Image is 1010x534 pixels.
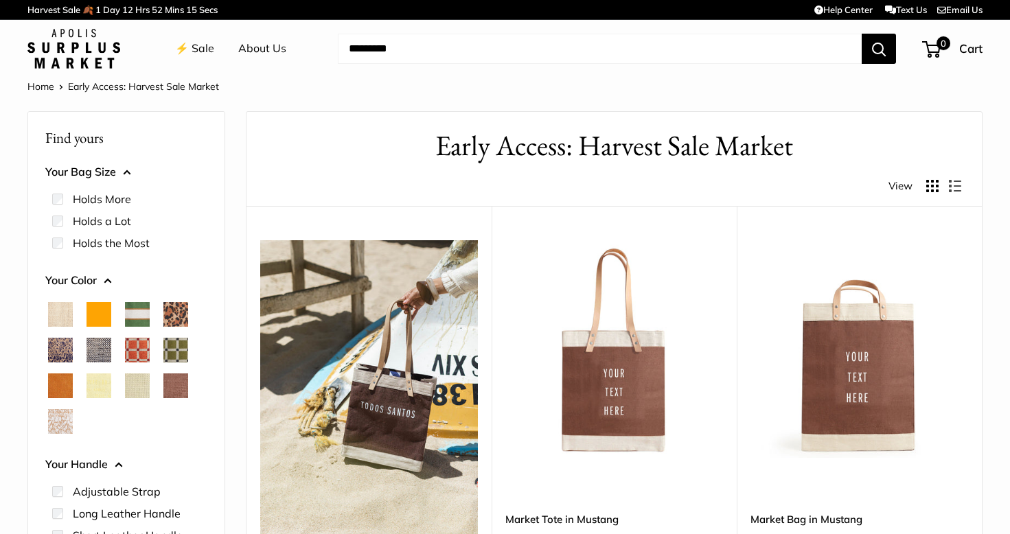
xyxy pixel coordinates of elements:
[73,235,150,251] label: Holds the Most
[937,4,983,15] a: Email Us
[135,4,150,15] span: Hrs
[45,454,207,475] button: Your Handle
[505,240,723,458] img: Market Tote in Mustang
[103,4,120,15] span: Day
[45,270,207,291] button: Your Color
[175,38,214,59] a: ⚡️ Sale
[750,240,968,458] img: Market Bag in Mustang
[73,213,131,229] label: Holds a Lot
[48,302,73,327] button: Natural
[48,338,73,362] button: Blue Porcelain
[238,38,286,59] a: About Us
[923,38,983,60] a: 0 Cart
[73,505,181,522] label: Long Leather Handle
[68,80,219,93] span: Early Access: Harvest Sale Market
[814,4,873,15] a: Help Center
[505,511,723,527] a: Market Tote in Mustang
[87,302,111,327] button: Orange
[885,4,927,15] a: Text Us
[505,240,723,458] a: Market Tote in MustangMarket Tote in Mustang
[750,511,968,527] a: Market Bag in Mustang
[73,191,131,207] label: Holds More
[959,41,983,56] span: Cart
[926,180,939,192] button: Display products as grid
[95,4,101,15] span: 1
[163,302,188,327] button: Cheetah
[87,373,111,398] button: Daisy
[937,36,950,50] span: 0
[27,29,120,69] img: Apolis: Surplus Market
[125,373,150,398] button: Mint Sorbet
[45,162,207,183] button: Your Bag Size
[163,338,188,362] button: Chenille Window Sage
[165,4,184,15] span: Mins
[125,302,150,327] button: Court Green
[888,176,913,196] span: View
[949,180,961,192] button: Display products as list
[125,338,150,362] button: Chenille Window Brick
[338,34,862,64] input: Search...
[73,483,161,500] label: Adjustable Strap
[48,409,73,434] button: White Porcelain
[163,373,188,398] button: Mustang
[45,124,207,151] p: Find yours
[87,338,111,362] button: Chambray
[152,4,163,15] span: 52
[267,126,961,166] h1: Early Access: Harvest Sale Market
[750,240,968,458] a: Market Bag in MustangMarket Bag in Mustang
[186,4,197,15] span: 15
[862,34,896,64] button: Search
[199,4,218,15] span: Secs
[48,373,73,398] button: Cognac
[27,80,54,93] a: Home
[27,78,219,95] nav: Breadcrumb
[122,4,133,15] span: 12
